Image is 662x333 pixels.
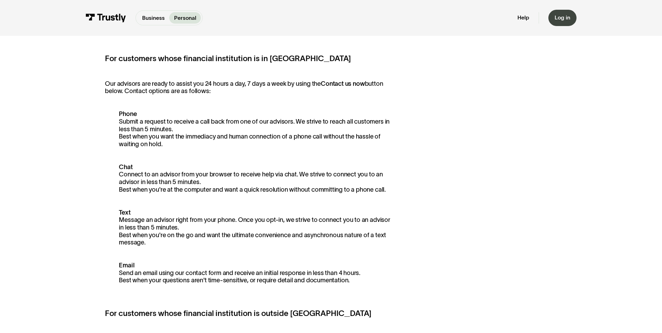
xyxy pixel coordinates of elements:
p: Personal [174,14,196,22]
strong: Contact us now [321,80,365,87]
p: Connect to an advisor from your browser to receive help via chat. We strive to connect you to an ... [105,164,396,193]
div: Log in [555,14,570,21]
p: Submit a request to receive a call back from one of our advisors. We strive to reach all customer... [105,110,396,148]
strong: For customers whose financial institution is outside [GEOGRAPHIC_DATA] [105,309,371,317]
a: Business [137,12,169,24]
a: Log in [548,10,577,26]
strong: Phone [119,110,137,117]
p: Our advisors are ready to assist you 24 hours a day, 7 days a week by using the button below. Con... [105,80,396,95]
strong: For customers whose financial institution is in [GEOGRAPHIC_DATA] [105,54,351,63]
a: Help [517,14,529,21]
a: Personal [169,12,201,24]
p: Send an email using our contact form and receive an initial response in less than 4 hours. Best w... [105,262,396,284]
strong: Chat [119,164,132,170]
img: Trustly Logo [85,14,126,22]
p: Message an advisor right from your phone. Once you opt-in, we strive to connect you to an advisor... [105,209,396,247]
strong: Email [119,262,134,269]
strong: Text [119,209,130,216]
p: Business [142,14,165,22]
